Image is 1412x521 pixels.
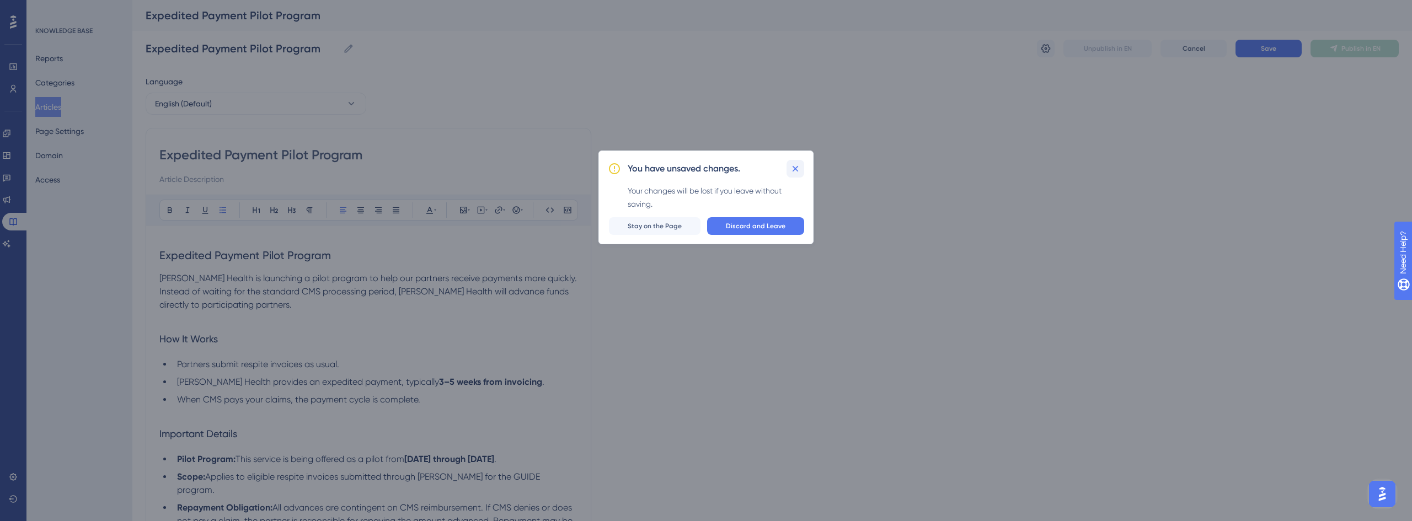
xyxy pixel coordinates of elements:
[1366,477,1399,511] iframe: UserGuiding AI Assistant Launcher
[628,222,682,230] span: Stay on the Page
[26,3,69,16] span: Need Help?
[628,184,804,211] div: Your changes will be lost if you leave without saving.
[628,162,740,175] h2: You have unsaved changes.
[726,222,785,230] span: Discard and Leave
